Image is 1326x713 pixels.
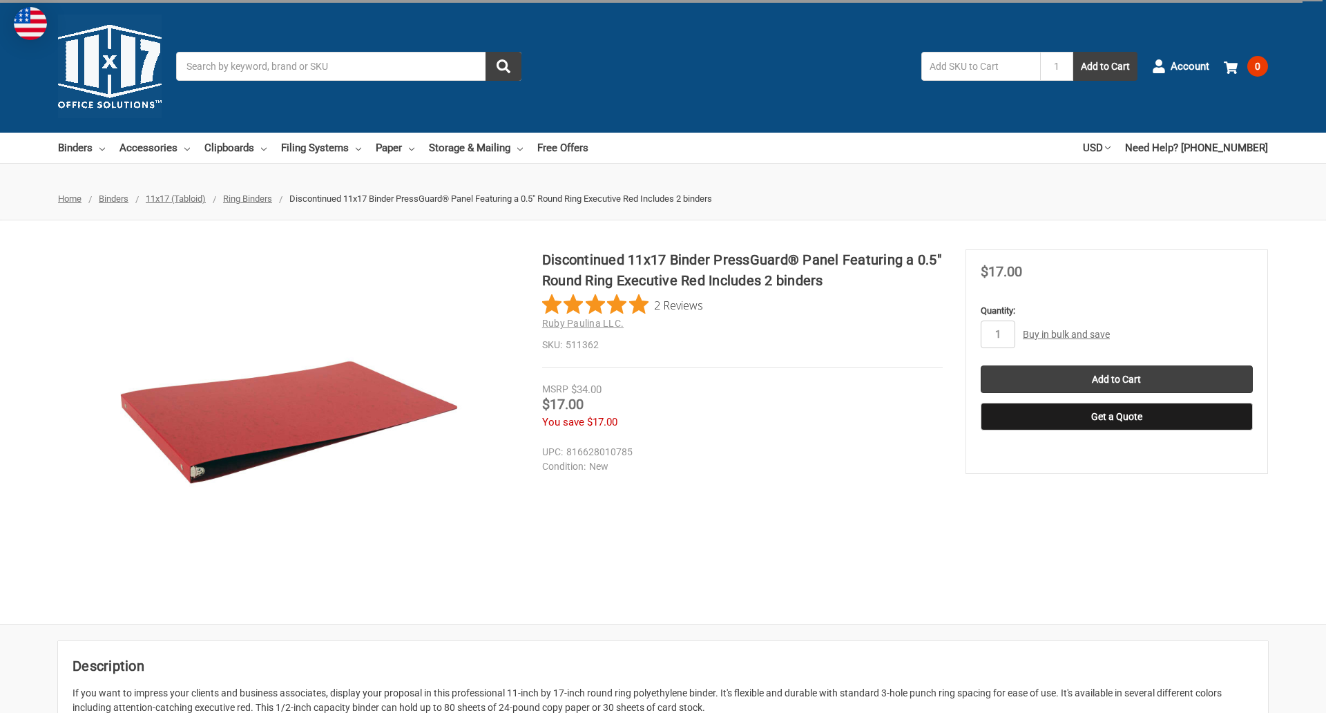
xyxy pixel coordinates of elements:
span: $17.00 [587,416,617,428]
dt: SKU: [542,338,562,352]
input: Search by keyword, brand or SKU [176,52,521,81]
span: $17.00 [542,396,584,412]
input: Add SKU to Cart [921,52,1040,81]
h2: Description [73,656,1253,676]
span: 2 Reviews [654,294,703,315]
dd: 511362 [542,338,943,352]
a: USD [1083,133,1111,163]
span: Account [1171,59,1209,75]
a: 0 [1224,48,1268,84]
button: Add to Cart [1073,52,1137,81]
dt: UPC: [542,445,563,459]
dd: New [542,459,936,474]
span: 0 [1247,56,1268,77]
iframe: Google Customer Reviews [1212,676,1326,713]
img: duty and tax information for United States [14,7,47,40]
button: Rated 5 out of 5 stars from 2 reviews. Jump to reviews. [542,294,703,315]
a: Binders [58,133,105,163]
label: Quantity: [981,304,1253,318]
span: $34.00 [571,383,602,396]
a: Paper [376,133,414,163]
img: 11x17.com [58,15,162,118]
span: $17.00 [981,263,1022,280]
dt: Condition: [542,459,586,474]
div: MSRP [542,382,568,397]
a: Free Offers [537,133,588,163]
a: Accessories [119,133,190,163]
span: You save [542,416,584,428]
a: Need Help? [PHONE_NUMBER] [1125,133,1268,163]
button: Get a Quote [981,403,1253,430]
a: Filing Systems [281,133,361,163]
a: Binders [99,193,128,204]
a: Ring Binders [223,193,272,204]
a: Account [1152,48,1209,84]
a: Home [58,193,81,204]
a: Clipboards [204,133,267,163]
a: 11x17 (Tabloid) [146,193,206,204]
dd: 816628010785 [542,445,936,459]
img: 11x17 Binder PressGuard® Panel Featuring a 0.5" Round Ring Executive Red Includes 2 binders [116,249,461,595]
span: Discontinued 11x17 Binder PressGuard® Panel Featuring a 0.5" Round Ring Executive Red Includes 2 ... [289,193,712,204]
a: Storage & Mailing [429,133,523,163]
h1: Discontinued 11x17 Binder PressGuard® Panel Featuring a 0.5" Round Ring Executive Red Includes 2 ... [542,249,943,291]
a: Ruby Paulina LLC. [542,318,624,329]
a: Buy in bulk and save [1023,329,1110,340]
input: Add to Cart [981,365,1253,393]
